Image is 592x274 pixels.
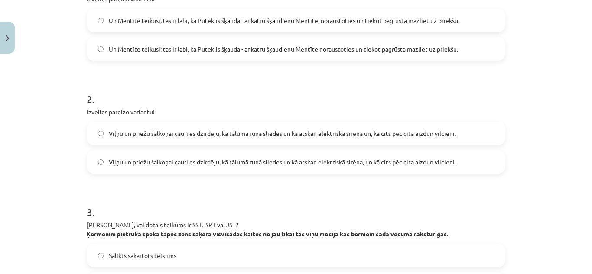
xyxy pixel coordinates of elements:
[109,158,456,167] span: Viļņu un priežu šalkoņai cauri es dzirdēju, kā tālumā runā sliedes un kā atskan elektriskā sirēna...
[87,230,448,238] strong: Ķermenim pietrūka spēka tāpēc zēns saķēra visvisādas kaites ne jau tikai tās viņu mocīja kas bērn...
[87,220,505,239] p: [PERSON_NAME], vai dotais teikums ir SST, SPT vai JST?
[98,159,104,165] input: Viļņu un priežu šalkoņai cauri es dzirdēju, kā tālumā runā sliedes un kā atskan elektriskā sirēna...
[109,129,456,138] span: Viļņu un priežu šalkoņai cauri es dzirdēju, kā tālumā runā sliedes un kā atskan elektriskā sirēna...
[87,78,505,105] h1: 2 .
[109,45,458,54] span: Un Mentīte teikusi: tas ir labi, ka Puteklis šķauda - ar katru šķaudienu Mentīte noraustoties un ...
[98,253,104,258] input: Salikts sakārtots teikums
[98,46,104,52] input: Un Mentīte teikusi: tas ir labi, ka Puteklis šķauda - ar katru šķaudienu Mentīte noraustoties un ...
[98,131,104,136] input: Viļņu un priežu šalkoņai cauri es dzirdēju, kā tālumā runā sliedes un kā atskan elektriskā sirēna...
[6,35,9,41] img: icon-close-lesson-0947bae3869378f0d4975bcd49f059093ad1ed9edebbc8119c70593378902aed.svg
[87,191,505,218] h1: 3 .
[98,18,104,23] input: Un Mentīte teikusi, tas ir labi, ka Puteklis šķauda - ar katru šķaudienu Mentīte, noraustoties un...
[109,251,176,260] span: Salikts sakārtots teikums
[109,16,459,25] span: Un Mentīte teikusi, tas ir labi, ka Puteklis šķauda - ar katru šķaudienu Mentīte, noraustoties un...
[87,107,505,116] p: Izvēlies pareizo variantu!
